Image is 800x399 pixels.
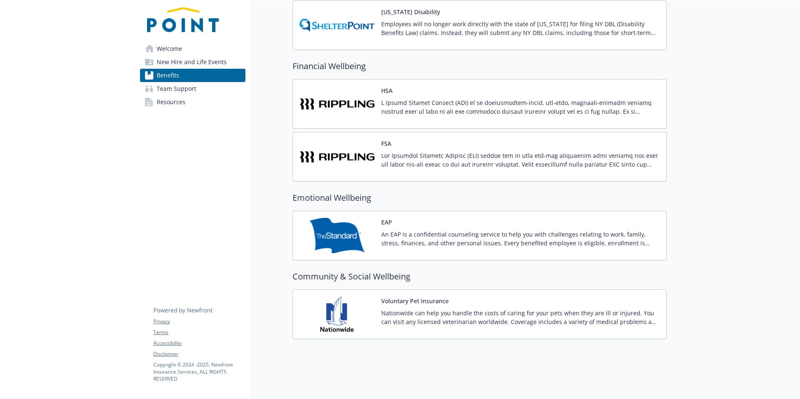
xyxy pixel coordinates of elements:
[153,329,245,336] a: Terms
[157,95,185,109] span: Resources
[157,55,227,69] span: New Hire and Life Events
[300,139,375,175] img: Rippling carrier logo
[153,339,245,347] a: Accessibility
[381,20,660,37] p: Employees will no longer work directly with the state of [US_STATE] for filing NY DBL (Disability...
[140,82,245,95] a: Team Support
[381,7,440,16] button: [US_STATE] Disability
[300,218,375,253] img: Standard Insurance Company carrier logo
[140,95,245,109] a: Resources
[153,361,245,382] p: Copyright © 2024 - 2025 , Newfront Insurance Services, ALL RIGHTS RESERVED
[292,192,667,204] h2: Emotional Wellbeing
[381,230,660,247] p: An EAP is a confidential counseling service to help you with challenges relating to work, family,...
[157,82,196,95] span: Team Support
[381,86,392,95] button: HSA
[157,42,182,55] span: Welcome
[381,297,449,305] button: Voluntary Pet Insurance
[300,7,375,43] img: ShelterPoint Life carrier logo
[381,309,660,326] p: Nationwide can help you handle the costs of caring for your pets when they are ill or injured. Yo...
[292,270,667,283] h2: Community & Social Wellbeing
[153,350,245,358] a: Disclaimer
[381,139,391,148] button: FSA
[292,60,667,72] h2: Financial Wellbeing
[153,318,245,325] a: Privacy
[157,69,179,82] span: Benefits
[140,55,245,69] a: New Hire and Life Events
[300,297,375,332] img: Nationwide Pet Insurance carrier logo
[140,69,245,82] a: Benefits
[381,98,660,116] p: L Ipsumd Sitamet Consect (ADI) el se doeiusmodtem-incid, utl-etdo, magnaali-enimadm veniamq nostr...
[300,86,375,122] img: Rippling carrier logo
[381,218,392,227] button: EAP
[381,151,660,169] p: Lor Ipsumdol Sitametc Adipisc (ELI) seddoe tem in utla etd-mag aliquaenim admi veniamq nos exer u...
[140,42,245,55] a: Welcome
